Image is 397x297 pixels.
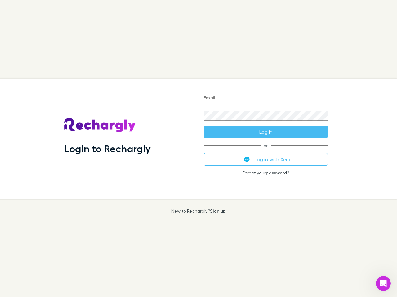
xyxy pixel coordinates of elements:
p: Forgot your ? [204,170,328,175]
iframe: Intercom live chat [376,276,391,291]
h1: Login to Rechargly [64,143,151,154]
img: Xero's logo [244,157,250,162]
img: Rechargly's Logo [64,118,136,133]
p: New to Rechargly? [171,209,226,213]
button: Log in [204,126,328,138]
button: Log in with Xero [204,153,328,166]
a: Sign up [210,208,226,213]
a: password [266,170,287,175]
